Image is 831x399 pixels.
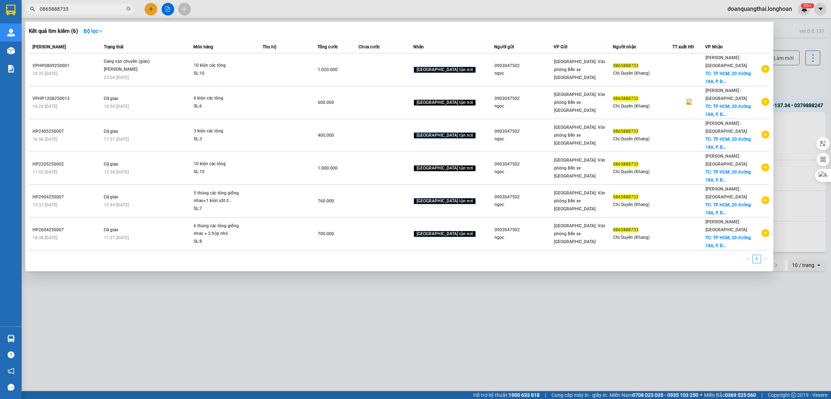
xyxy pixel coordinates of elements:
span: TT xuất HĐ [672,44,694,49]
span: 0865888733 [613,129,638,134]
div: ngọc [494,102,553,110]
span: VP Nhận [705,44,723,49]
span: 0865888733 [613,194,638,199]
span: [GEOGRAPHIC_DATA] tận nơi [414,67,476,73]
span: left [746,256,750,261]
button: left [744,255,752,263]
div: 5 thùng các tông giống nhau+1 kiện sắt đ... [194,189,248,205]
img: warehouse-icon [7,335,15,342]
span: 23:04 [DATE] [104,75,129,80]
div: ngọc [494,168,553,176]
span: [PERSON_NAME] : [GEOGRAPHIC_DATA] [705,187,747,199]
span: Người nhận [613,44,636,49]
span: [GEOGRAPHIC_DATA] tận nơi [414,132,476,139]
div: 6 thùng các tông giống nhau + 2 hộp nhỏ [194,222,248,238]
li: Previous Page [744,255,752,263]
div: 6 kiện các tông [194,95,248,102]
span: [GEOGRAPHIC_DATA] tận nơi [414,165,476,172]
span: 10:35 [DATE] [32,71,57,76]
div: HP2604250007 [32,226,102,234]
span: [GEOGRAPHIC_DATA] tận nơi [414,198,476,205]
span: [GEOGRAPHIC_DATA]: Văn phòng Bến xe [GEOGRAPHIC_DATA] [554,158,606,179]
span: [PERSON_NAME] : [GEOGRAPHIC_DATA] [705,55,747,68]
div: SL: 7 [194,205,248,213]
span: 16:56 [DATE] [32,137,57,142]
div: HP2205250002 [32,161,102,168]
span: plus-circle [761,163,769,171]
span: 600.000 [318,100,334,105]
span: Thu hộ [263,44,276,49]
span: plus-circle [761,98,769,106]
div: 0903047502 [494,95,553,102]
span: 1.020.000 [318,67,338,72]
div: 0903047502 [494,193,553,201]
div: SL: 6 [194,102,248,110]
div: 0903047502 [494,128,553,135]
span: right [763,256,768,261]
span: 18:38 [DATE] [32,235,57,240]
span: 1.000.000 [318,166,338,171]
strong: BIÊN NHẬN VẬN CHUYỂN BẢO AN EXPRESS [10,10,146,18]
span: 0865888733 [613,96,638,101]
span: Đã giao [104,162,119,167]
span: message [8,384,14,391]
span: close-circle [126,6,131,11]
span: TC: TP HCM, 20 đường 18A, P. B... [705,170,751,183]
span: 12:44 [DATE] [104,202,129,207]
span: Đã giao [104,96,119,101]
span: 16:20 [DATE] [32,104,57,109]
div: Chị Quyên (Khang) [613,234,672,241]
span: 400.000 [318,133,334,138]
span: Chưa cước [359,44,380,49]
span: [GEOGRAPHIC_DATA] tận nơi [414,231,476,237]
span: plus-circle [761,229,769,237]
span: TC: TP HCM, 20 đường 18A, P. B... [705,71,751,84]
span: 0865888733 [613,63,638,68]
div: SL: 8 [194,238,248,246]
span: 0865888733 [613,162,638,167]
li: Next Page [761,255,770,263]
span: Người gửi [494,44,514,49]
div: SL: 3 [194,135,248,143]
a: 1 [753,255,761,263]
span: 11:27 [DATE] [104,235,129,240]
span: [PERSON_NAME] : [GEOGRAPHIC_DATA] [705,219,747,232]
div: ngọc [494,234,553,241]
span: Đã giao [104,227,119,232]
span: 15:33 [DATE] [32,202,57,207]
span: [GEOGRAPHIC_DATA]: Văn phòng Bến xe [GEOGRAPHIC_DATA] [554,59,606,80]
div: SL: 10 [194,168,248,176]
div: ngọc [494,70,553,77]
span: TC: TP HCM, 20 đường 18A, P. B... [705,137,751,150]
span: Đã giao [104,194,119,199]
span: Đã giao [104,129,119,134]
span: 12:38 [DATE] [104,170,129,175]
span: Nhãn [413,44,424,49]
img: warehouse-icon [7,47,15,54]
span: TC: TP HCM, 20 đường 18A, P. B... [705,104,751,117]
span: close-circle [126,6,131,13]
div: ngọc [494,201,553,209]
strong: (Công Ty TNHH Chuyển Phát Nhanh Bảo An - MST: 0109597835) [9,20,148,26]
div: 0903047502 [494,161,553,168]
span: [PERSON_NAME] : [GEOGRAPHIC_DATA] [705,121,747,134]
div: VPHP0809250001 [32,62,102,70]
div: Chị Quyên (Khang) [613,201,672,209]
span: [GEOGRAPHIC_DATA]: Văn phòng Bến xe [GEOGRAPHIC_DATA] [554,190,606,211]
span: plus-circle [761,131,769,139]
div: ngọc [494,135,553,143]
span: 11:05 [DATE] [32,170,57,175]
div: 10 kiện các tông [194,160,248,168]
span: [PERSON_NAME] : [GEOGRAPHIC_DATA] [705,154,747,167]
div: Chị Quyên (Khang) [613,70,672,77]
span: [PERSON_NAME] [32,44,66,49]
span: question-circle [8,351,14,358]
span: down [98,28,103,34]
input: Tìm tên, số ĐT hoặc mã đơn [40,5,125,13]
span: 17:37 [DATE] [104,137,129,142]
span: [GEOGRAPHIC_DATA] tận nơi [414,100,476,106]
span: Trạng thái [104,44,123,49]
img: logo-vxr [6,5,16,16]
span: Món hàng [193,44,213,49]
img: warehouse-icon [7,29,15,36]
